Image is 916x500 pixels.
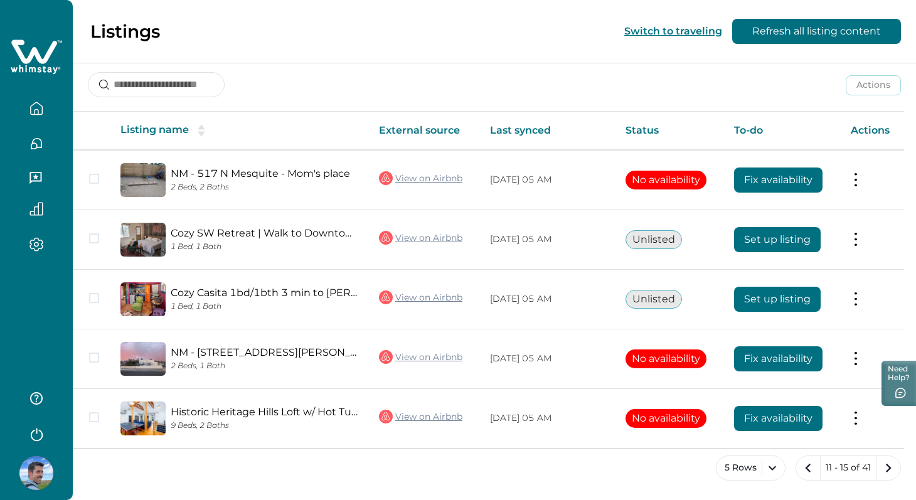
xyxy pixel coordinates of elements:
[734,287,821,312] button: Set up listing
[490,233,605,246] p: [DATE] 05 AM
[379,289,462,306] a: View on Airbnb
[626,349,706,368] button: No availability
[171,302,359,311] p: 1 Bed, 1 Bath
[490,412,605,425] p: [DATE] 05 AM
[826,462,871,474] p: 11 - 15 of 41
[734,346,823,371] button: Fix availability
[734,227,821,252] button: Set up listing
[171,168,359,179] a: NM - 517 N Mesquite - Mom's place
[490,174,605,186] p: [DATE] 05 AM
[120,342,166,376] img: propertyImage_NM - 944 E Hadley Ave -hot tub-5 min walk downtown
[734,406,823,431] button: Fix availability
[379,349,462,365] a: View on Airbnb
[626,409,706,428] button: No availability
[171,183,359,192] p: 2 Beds, 2 Baths
[120,402,166,435] img: propertyImage_Historic Heritage Hills Loft w/ Hot Tub by Plaza
[120,282,166,316] img: propertyImage_Cozy Casita 1bd/1bth 3 min to Farmer's Market
[171,287,359,299] a: Cozy Casita 1bd/1bth 3 min to [PERSON_NAME] Market
[796,455,821,481] button: previous page
[846,75,901,95] button: Actions
[379,408,462,425] a: View on Airbnb
[480,112,615,150] th: Last synced
[189,124,214,137] button: sorting
[90,21,160,42] p: Listings
[490,293,605,306] p: [DATE] 05 AM
[615,112,724,150] th: Status
[841,112,904,150] th: Actions
[120,223,166,257] img: propertyImage_Cozy SW Retreat | Walk to Downtown Las Cruces
[171,227,359,239] a: Cozy SW Retreat | Walk to Downtown [GEOGRAPHIC_DATA]
[624,25,722,37] button: Switch to traveling
[171,406,359,418] a: Historic Heritage Hills Loft w/ Hot Tub by Plaza
[171,242,359,252] p: 1 Bed, 1 Bath
[171,346,359,358] a: NM - [STREET_ADDRESS][PERSON_NAME] -hot tub-5 min walk downtown
[734,168,823,193] button: Fix availability
[379,230,462,246] a: View on Airbnb
[876,455,901,481] button: next page
[120,163,166,197] img: propertyImage_NM - 517 N Mesquite - Mom's place
[724,112,841,150] th: To-do
[379,170,462,186] a: View on Airbnb
[110,112,369,150] th: Listing name
[369,112,480,150] th: External source
[626,230,682,249] button: Unlisted
[626,171,706,189] button: No availability
[171,421,359,430] p: 9 Beds, 2 Baths
[19,456,53,490] img: Whimstay Host
[820,455,876,481] button: 11 - 15 of 41
[490,353,605,365] p: [DATE] 05 AM
[171,361,359,371] p: 2 Beds, 1 Bath
[626,290,682,309] button: Unlisted
[716,455,786,481] button: 5 Rows
[732,19,901,44] button: Refresh all listing content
